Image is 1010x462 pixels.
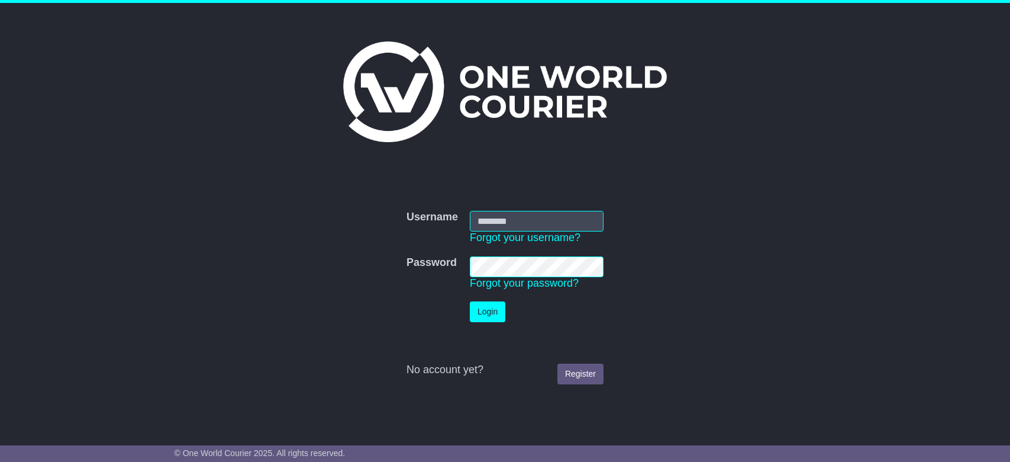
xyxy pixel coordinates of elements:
[557,364,604,384] a: Register
[470,277,579,289] a: Forgot your password?
[470,301,505,322] button: Login
[343,41,666,142] img: One World
[470,232,580,243] a: Forgot your username?
[406,211,458,224] label: Username
[406,256,457,269] label: Password
[406,364,604,377] div: No account yet?
[175,448,346,458] span: © One World Courier 2025. All rights reserved.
